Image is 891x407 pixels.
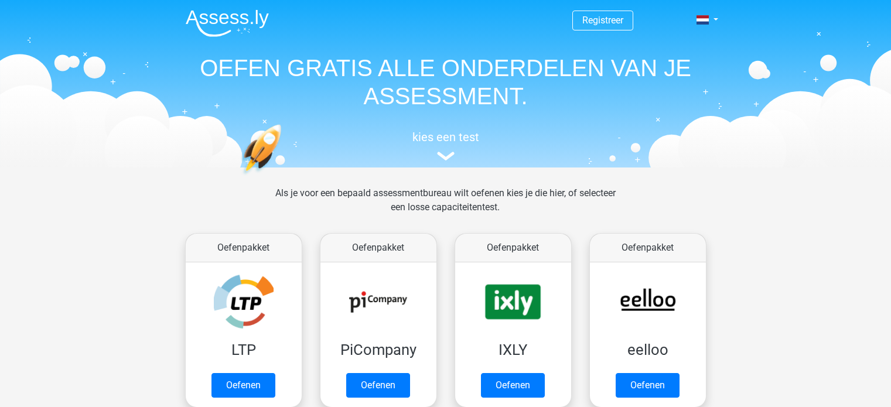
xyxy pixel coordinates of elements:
h1: OEFEN GRATIS ALLE ONDERDELEN VAN JE ASSESSMENT. [176,54,715,110]
div: Als je voor een bepaald assessmentbureau wilt oefenen kies je die hier, of selecteer een losse ca... [266,186,625,228]
img: assessment [437,152,455,160]
h5: kies een test [176,130,715,144]
a: Oefenen [211,373,275,398]
a: kies een test [176,130,715,161]
img: Assessly [186,9,269,37]
a: Registreer [582,15,623,26]
a: Oefenen [346,373,410,398]
a: Oefenen [616,373,680,398]
img: oefenen [241,124,327,230]
a: Oefenen [481,373,545,398]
